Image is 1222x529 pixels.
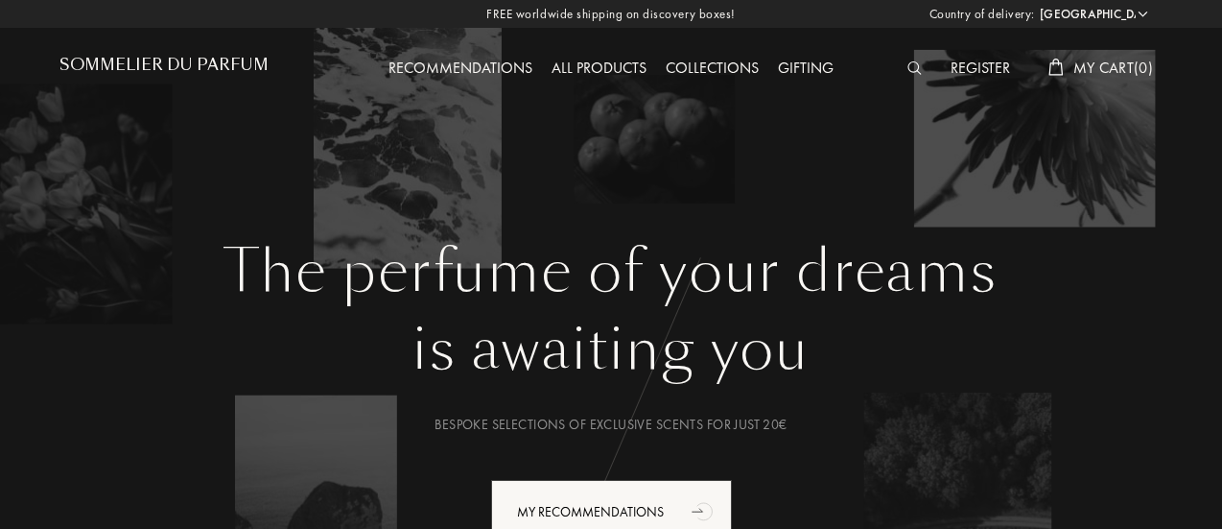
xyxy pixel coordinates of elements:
[379,57,542,82] div: Recommendations
[379,58,542,78] a: Recommendations
[542,57,656,82] div: All products
[1073,58,1153,78] span: My Cart ( 0 )
[74,415,1148,435] div: Bespoke selections of exclusive scents for just 20€
[74,237,1148,306] h1: The perfume of your dreams
[542,58,656,78] a: All products
[941,57,1020,82] div: Register
[59,56,269,82] a: Sommelier du Parfum
[656,58,768,78] a: Collections
[907,61,922,75] img: search_icn_white.svg
[656,57,768,82] div: Collections
[768,58,843,78] a: Gifting
[941,58,1020,78] a: Register
[59,56,269,74] h1: Sommelier du Parfum
[1048,59,1064,76] img: cart_white.svg
[768,57,843,82] div: Gifting
[929,5,1035,24] span: Country of delivery:
[74,306,1148,393] div: is awaiting you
